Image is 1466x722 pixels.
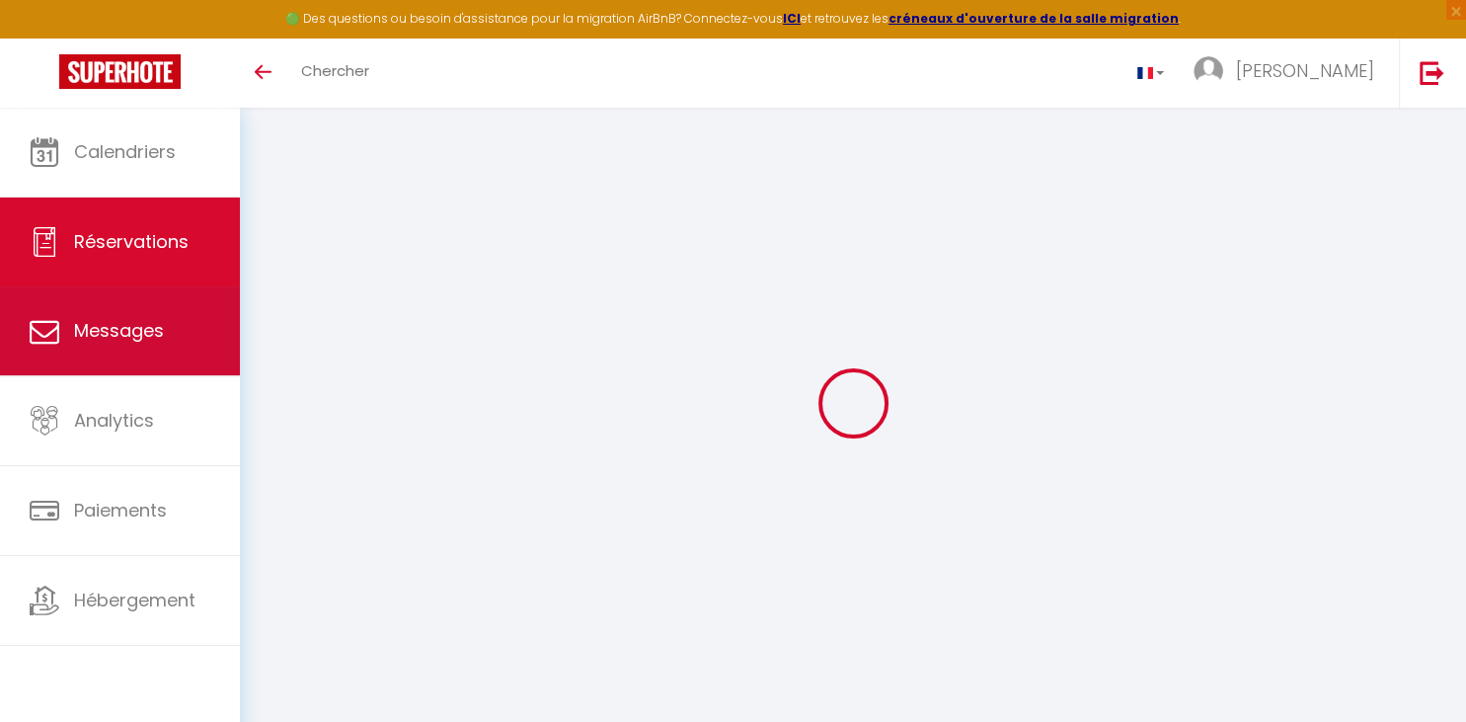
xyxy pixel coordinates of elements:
a: ... [PERSON_NAME] [1179,39,1399,108]
span: [PERSON_NAME] [1236,58,1374,83]
img: Super Booking [59,54,181,89]
span: Messages [74,318,164,343]
img: ... [1194,56,1223,86]
span: Hébergement [74,588,195,612]
img: logout [1420,60,1444,85]
span: Calendriers [74,139,176,164]
span: Paiements [74,498,167,522]
a: créneaux d'ouverture de la salle migration [888,10,1179,27]
span: Chercher [301,60,369,81]
iframe: Chat [1382,633,1451,707]
span: Analytics [74,408,154,433]
span: Réservations [74,229,189,254]
a: Chercher [286,39,384,108]
a: ICI [783,10,801,27]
